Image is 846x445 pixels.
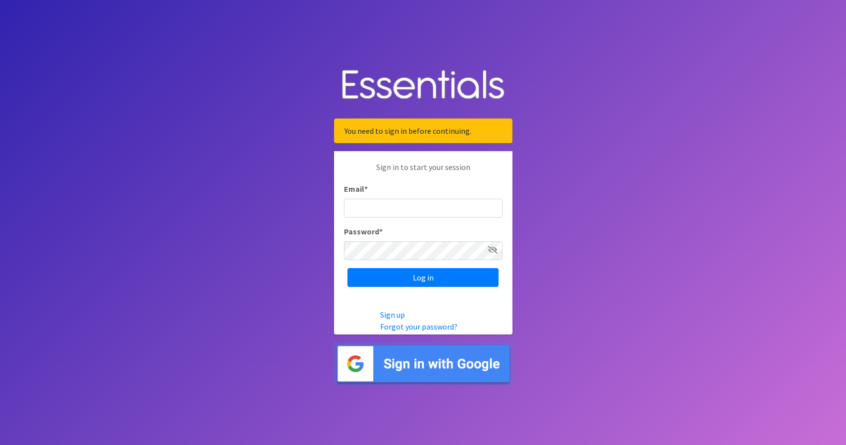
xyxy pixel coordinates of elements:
img: Human Essentials [334,60,512,111]
a: Forgot your password? [380,322,457,332]
a: Sign up [380,310,405,320]
label: Password [344,225,383,237]
abbr: required [379,226,383,236]
img: Sign in with Google [334,342,512,386]
div: You need to sign in before continuing. [334,118,512,143]
label: Email [344,183,368,195]
input: Log in [347,268,499,287]
abbr: required [364,184,368,194]
p: Sign in to start your session [344,161,503,183]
